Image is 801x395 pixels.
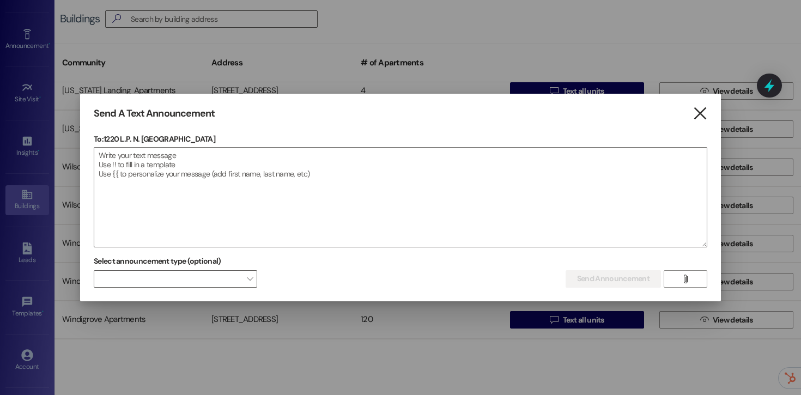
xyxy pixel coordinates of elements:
label: Select announcement type (optional) [94,253,221,270]
p: To: 1220 L.P. N. [GEOGRAPHIC_DATA] [94,133,707,144]
i:  [681,275,689,283]
h3: Send A Text Announcement [94,107,215,120]
button: Send Announcement [566,270,661,288]
i:  [693,108,707,119]
span: Send Announcement [577,273,650,284]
